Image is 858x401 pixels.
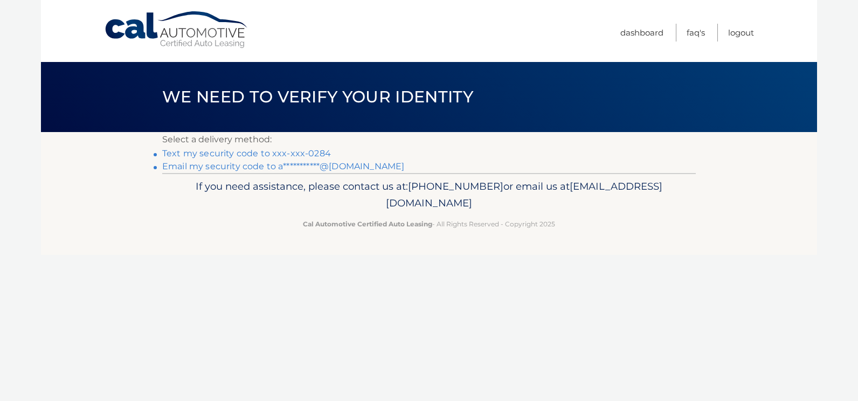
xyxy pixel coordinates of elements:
[303,220,432,228] strong: Cal Automotive Certified Auto Leasing
[162,148,331,158] a: Text my security code to xxx-xxx-0284
[104,11,250,49] a: Cal Automotive
[169,178,689,212] p: If you need assistance, please contact us at: or email us at
[162,87,473,107] span: We need to verify your identity
[162,132,696,147] p: Select a delivery method:
[408,180,503,192] span: [PHONE_NUMBER]
[687,24,705,42] a: FAQ's
[728,24,754,42] a: Logout
[620,24,663,42] a: Dashboard
[169,218,689,230] p: - All Rights Reserved - Copyright 2025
